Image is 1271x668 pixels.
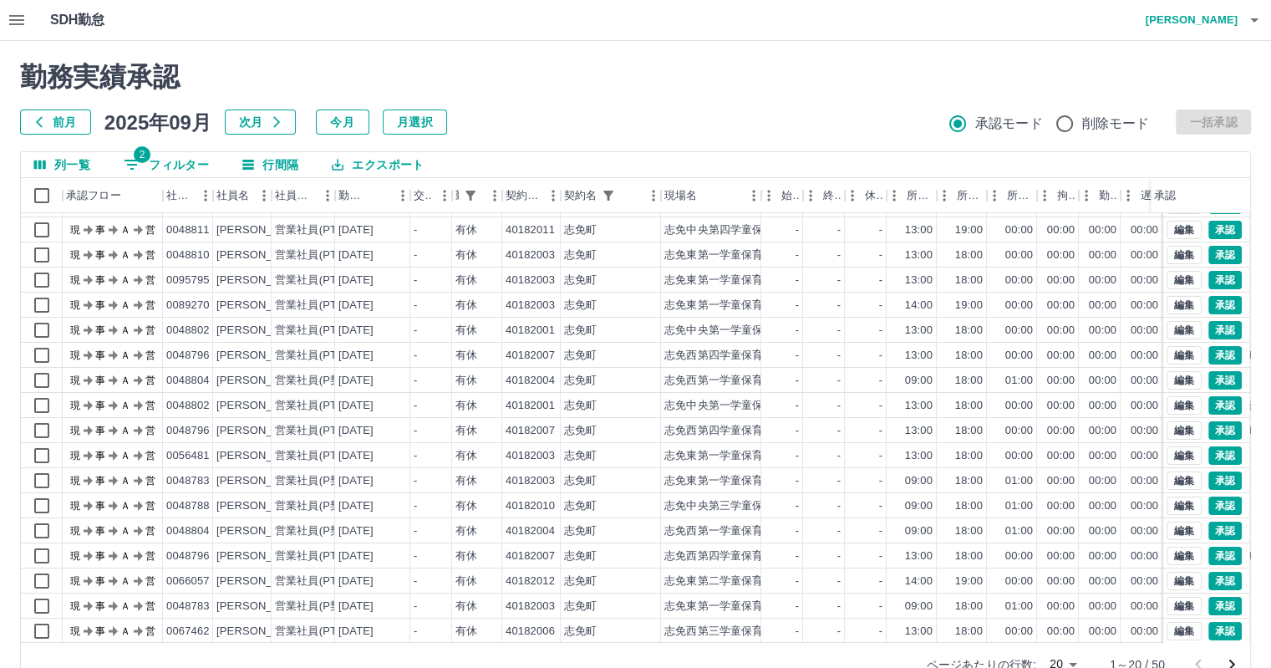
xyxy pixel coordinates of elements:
[338,348,374,364] div: [DATE]
[275,247,363,263] div: 営業社員(PT契約)
[845,178,887,213] div: 休憩
[414,298,417,314] div: -
[70,375,80,386] text: 現
[1047,323,1075,339] div: 00:00
[907,178,933,213] div: 所定開始
[955,298,983,314] div: 19:00
[664,247,775,263] div: 志免東第一学童保育所
[1047,222,1075,238] div: 00:00
[1167,572,1202,590] button: 編集
[1089,423,1116,439] div: 00:00
[1007,178,1034,213] div: 所定休憩
[1005,247,1033,263] div: 00:00
[641,183,666,208] button: メニュー
[1005,323,1033,339] div: 00:00
[145,400,155,411] text: 営
[95,324,105,336] text: 事
[1131,247,1158,263] div: 00:00
[1089,373,1116,389] div: 00:00
[95,349,105,361] text: 事
[837,222,841,238] div: -
[1099,178,1117,213] div: 勤務
[455,323,477,339] div: 有休
[95,375,105,386] text: 事
[796,247,799,263] div: -
[1089,398,1116,414] div: 00:00
[1047,298,1075,314] div: 00:00
[905,423,933,439] div: 13:00
[1167,597,1202,615] button: 編集
[338,222,374,238] div: [DATE]
[455,423,477,439] div: 有休
[1005,222,1033,238] div: 00:00
[95,299,105,311] text: 事
[166,398,210,414] div: 0048802
[1167,421,1202,440] button: 編集
[1208,371,1242,390] button: 承認
[879,373,882,389] div: -
[1089,273,1116,288] div: 00:00
[564,273,597,288] div: 志免町
[905,398,933,414] div: 13:00
[390,183,415,208] button: メニュー
[597,184,620,207] button: フィルター表示
[120,375,130,386] text: Ａ
[1131,423,1158,439] div: 00:00
[1047,398,1075,414] div: 00:00
[1047,273,1075,288] div: 00:00
[1057,178,1075,213] div: 拘束
[275,348,363,364] div: 営業社員(PT契約)
[163,178,213,213] div: 社員番号
[120,299,130,311] text: Ａ
[459,184,482,207] div: 1件のフィルターを適用中
[1208,296,1242,314] button: 承認
[1082,114,1150,134] span: 削除モード
[879,323,882,339] div: -
[865,178,883,213] div: 休憩
[564,298,597,314] div: 志免町
[225,110,296,135] button: 次月
[664,398,785,414] div: 志免中央第一学童保育所
[564,247,597,263] div: 志免町
[1208,346,1242,365] button: 承認
[70,299,80,311] text: 現
[1037,178,1079,213] div: 拘束
[803,178,845,213] div: 終業
[410,178,452,213] div: 交通費
[335,178,410,213] div: 勤務日
[216,373,308,389] div: [PERSON_NAME]
[796,323,799,339] div: -
[905,373,933,389] div: 09:00
[1005,423,1033,439] div: 00:00
[338,323,374,339] div: [DATE]
[741,183,766,208] button: メニュー
[796,373,799,389] div: -
[414,398,417,414] div: -
[905,247,933,263] div: 13:00
[166,273,210,288] div: 0095795
[975,114,1043,134] span: 承認モード
[905,348,933,364] div: 13:00
[455,273,477,288] div: 有休
[987,178,1037,213] div: 所定休憩
[275,423,363,439] div: 営業社員(PT契約)
[216,298,318,314] div: [PERSON_NAME]子
[70,425,80,436] text: 現
[145,349,155,361] text: 営
[761,178,803,213] div: 始業
[216,222,409,238] div: [PERSON_NAME] [PERSON_NAME]
[564,398,597,414] div: 志免町
[145,299,155,311] text: 営
[338,178,367,213] div: 勤務日
[1005,298,1033,314] div: 00:00
[134,146,150,163] span: 2
[120,425,130,436] text: Ａ
[955,398,983,414] div: 18:00
[664,273,775,288] div: 志免東第一学童保育所
[455,348,477,364] div: 有休
[1167,246,1202,264] button: 編集
[1208,472,1242,490] button: 承認
[1131,398,1158,414] div: 00:00
[145,375,155,386] text: 営
[95,249,105,261] text: 事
